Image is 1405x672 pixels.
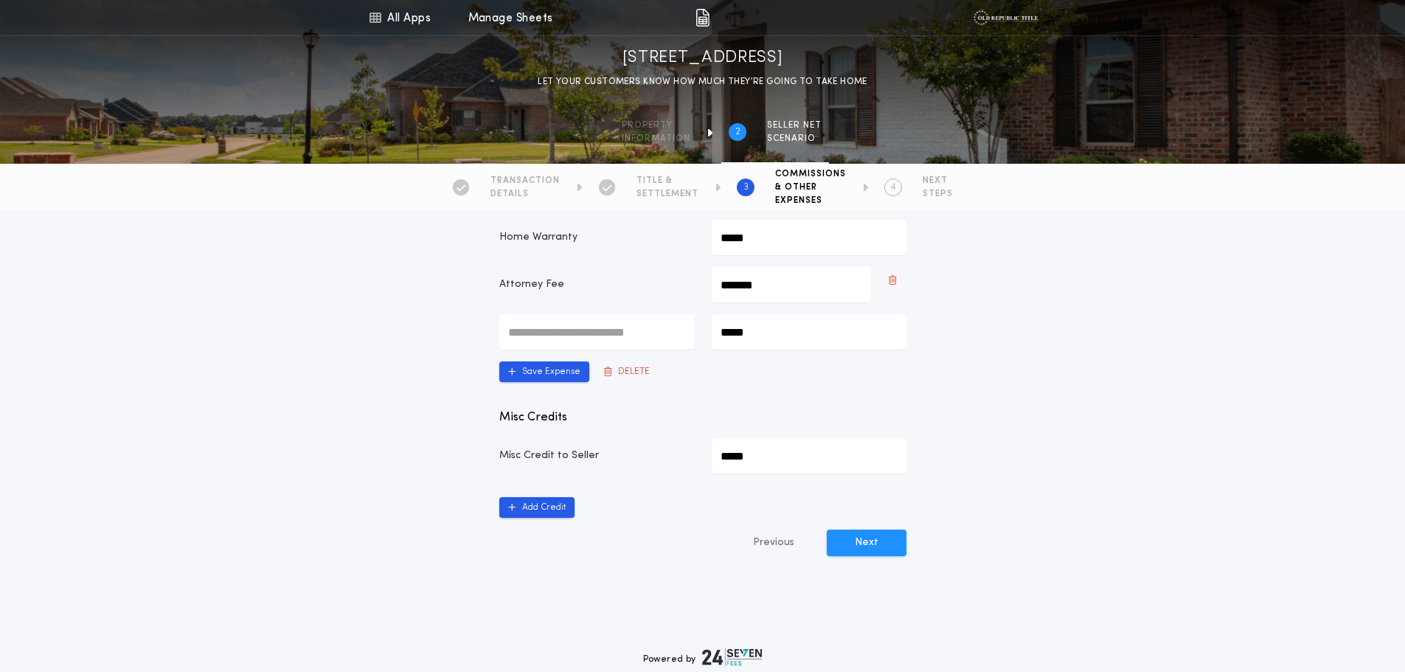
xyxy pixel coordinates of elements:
p: Misc Credit to Seller [499,448,694,463]
span: SELLER NET [767,119,822,131]
h2: 4 [891,181,896,193]
p: LET YOUR CUSTOMERS KNOW HOW MUCH THEY’RE GOING TO TAKE HOME [538,75,867,89]
p: Home Warranty [499,230,694,245]
span: TITLE & [636,175,698,187]
span: COMMISSIONS [775,168,846,180]
button: Add Credit [499,497,575,518]
p: Misc Credits [499,409,906,426]
button: Save Expense [499,361,589,382]
h2: 3 [743,181,749,193]
span: Property [622,119,690,131]
h1: [STREET_ADDRESS] [622,46,783,70]
div: Powered by [643,648,763,666]
span: & OTHER [775,181,846,193]
img: img [695,9,710,27]
p: Attorney Fee [499,277,694,292]
span: DETAILS [490,188,560,200]
button: DELETE [595,361,659,382]
img: vs-icon [974,10,1037,25]
span: SCENARIO [767,133,822,145]
span: STEPS [923,188,953,200]
span: information [622,133,690,145]
span: EXPENSES [775,195,846,207]
span: TRANSACTION [490,175,560,187]
span: SETTLEMENT [636,188,698,200]
button: Next [827,530,906,556]
h2: 2 [735,126,740,138]
button: Previous [724,530,824,556]
span: NEXT [923,175,953,187]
